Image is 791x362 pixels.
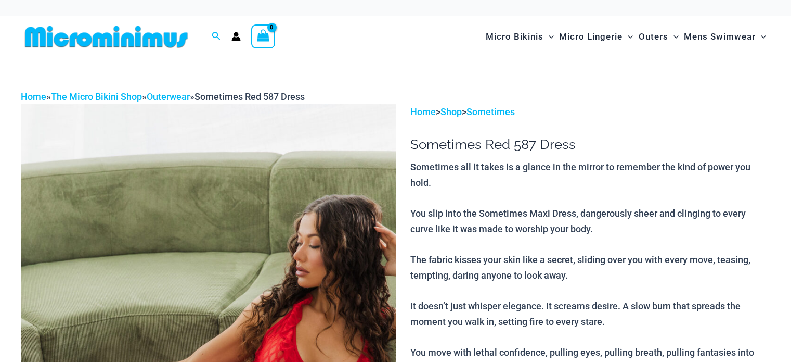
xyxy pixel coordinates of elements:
a: Home [21,91,46,102]
a: View Shopping Cart, empty [251,24,275,48]
a: Sometimes [466,106,515,117]
span: Menu Toggle [668,23,679,50]
span: Micro Bikinis [486,23,543,50]
span: Menu Toggle [756,23,766,50]
a: Home [410,106,436,117]
span: Sometimes Red 587 Dress [194,91,305,102]
span: Menu Toggle [543,23,554,50]
a: Search icon link [212,30,221,43]
h1: Sometimes Red 587 Dress [410,136,770,153]
nav: Site Navigation [482,19,770,54]
img: MM SHOP LOGO FLAT [21,25,192,48]
a: Outerwear [147,91,190,102]
a: Account icon link [231,32,241,41]
span: Menu Toggle [623,23,633,50]
span: Outers [639,23,668,50]
a: Mens SwimwearMenu ToggleMenu Toggle [681,21,769,53]
p: > > [410,104,770,120]
a: OutersMenu ToggleMenu Toggle [636,21,681,53]
a: Shop [440,106,462,117]
span: Mens Swimwear [684,23,756,50]
span: » » » [21,91,305,102]
a: The Micro Bikini Shop [51,91,142,102]
a: Micro BikinisMenu ToggleMenu Toggle [483,21,556,53]
a: Micro LingerieMenu ToggleMenu Toggle [556,21,636,53]
span: Micro Lingerie [559,23,623,50]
